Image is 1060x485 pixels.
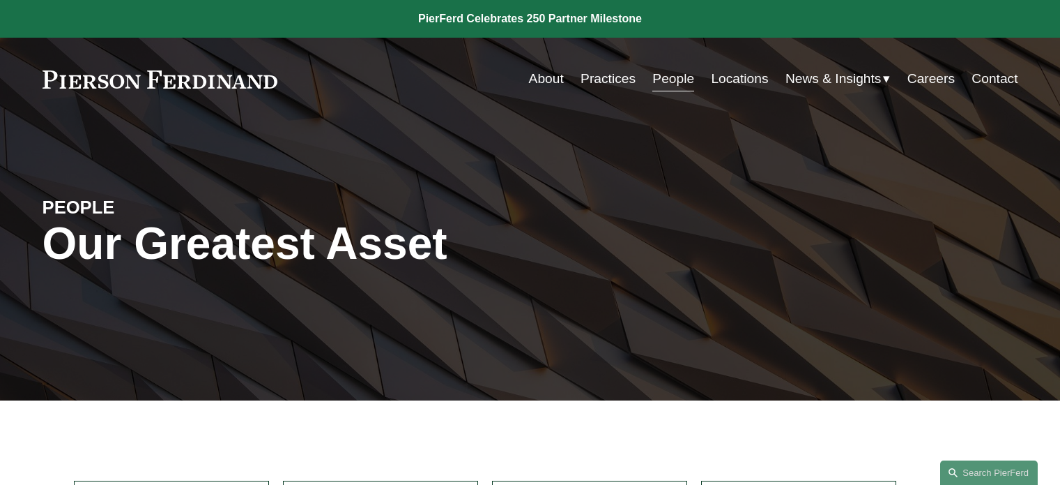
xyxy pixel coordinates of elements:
[711,66,768,92] a: Locations
[971,66,1017,92] a: Contact
[652,66,694,92] a: People
[43,196,286,218] h4: PEOPLE
[529,66,564,92] a: About
[785,66,891,92] a: folder dropdown
[785,67,882,91] span: News & Insights
[907,66,955,92] a: Careers
[581,66,636,92] a: Practices
[940,461,1038,485] a: Search this site
[43,218,693,269] h1: Our Greatest Asset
